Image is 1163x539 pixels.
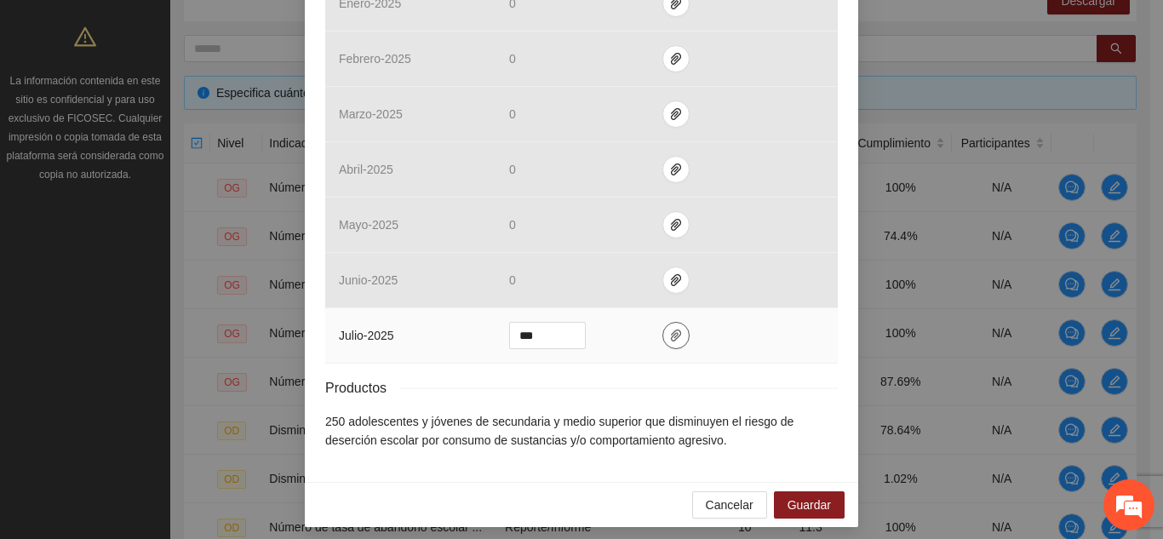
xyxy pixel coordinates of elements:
button: paper-clip [662,211,690,238]
div: Minimizar ventana de chat en vivo [279,9,320,49]
span: paper-clip [663,218,689,232]
button: paper-clip [662,156,690,183]
span: marzo - 2025 [339,107,403,121]
button: Guardar [774,491,845,519]
span: paper-clip [663,107,689,121]
span: febrero - 2025 [339,52,411,66]
span: 0 [509,107,516,121]
span: mayo - 2025 [339,218,398,232]
span: abril - 2025 [339,163,393,176]
span: Productos [325,377,400,399]
textarea: Escriba su mensaje y pulse “Intro” [9,358,324,418]
span: julio - 2025 [339,329,394,342]
span: Estamos en línea. [99,174,235,346]
span: Cancelar [706,496,753,514]
button: paper-clip [662,100,690,128]
div: Chatee con nosotros ahora [89,87,286,109]
span: Guardar [788,496,831,514]
span: paper-clip [663,163,689,176]
span: 0 [509,218,516,232]
span: 0 [509,52,516,66]
button: paper-clip [662,322,690,349]
span: junio - 2025 [339,273,398,287]
button: paper-clip [662,267,690,294]
button: Cancelar [692,491,767,519]
li: 250 adolescentes y jóvenes de secundaria y medio superior que disminuyen el riesgo de deserción e... [325,412,838,450]
span: 0 [509,273,516,287]
span: 0 [509,163,516,176]
span: paper-clip [663,52,689,66]
span: paper-clip [663,273,689,287]
button: paper-clip [662,45,690,72]
span: paper-clip [663,329,689,342]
